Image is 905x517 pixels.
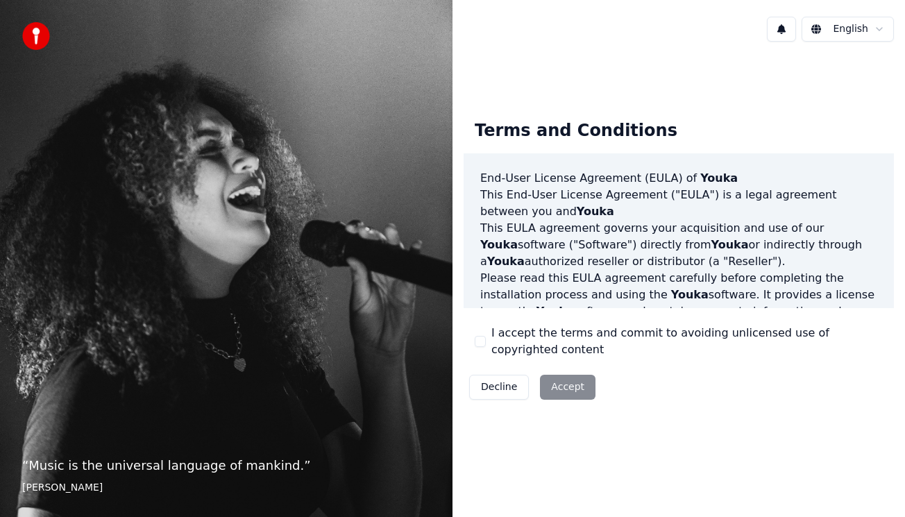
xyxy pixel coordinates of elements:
p: This EULA agreement governs your acquisition and use of our software ("Software") directly from o... [480,220,877,270]
label: I accept the terms and commit to avoiding unlicensed use of copyrighted content [491,325,883,358]
span: Youka [700,171,738,185]
span: Youka [577,205,614,218]
span: Youka [480,238,518,251]
p: “ Music is the universal language of mankind. ” [22,456,430,475]
p: Please read this EULA agreement carefully before completing the installation process and using th... [480,270,877,337]
img: youka [22,22,50,50]
h3: End-User License Agreement (EULA) of [480,170,877,187]
div: Terms and Conditions [464,109,688,153]
p: This End-User License Agreement ("EULA") is a legal agreement between you and [480,187,877,220]
button: Decline [469,375,529,400]
footer: [PERSON_NAME] [22,481,430,495]
span: Youka [711,238,749,251]
span: Youka [487,255,525,268]
span: Youka [536,305,574,318]
span: Youka [671,288,709,301]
